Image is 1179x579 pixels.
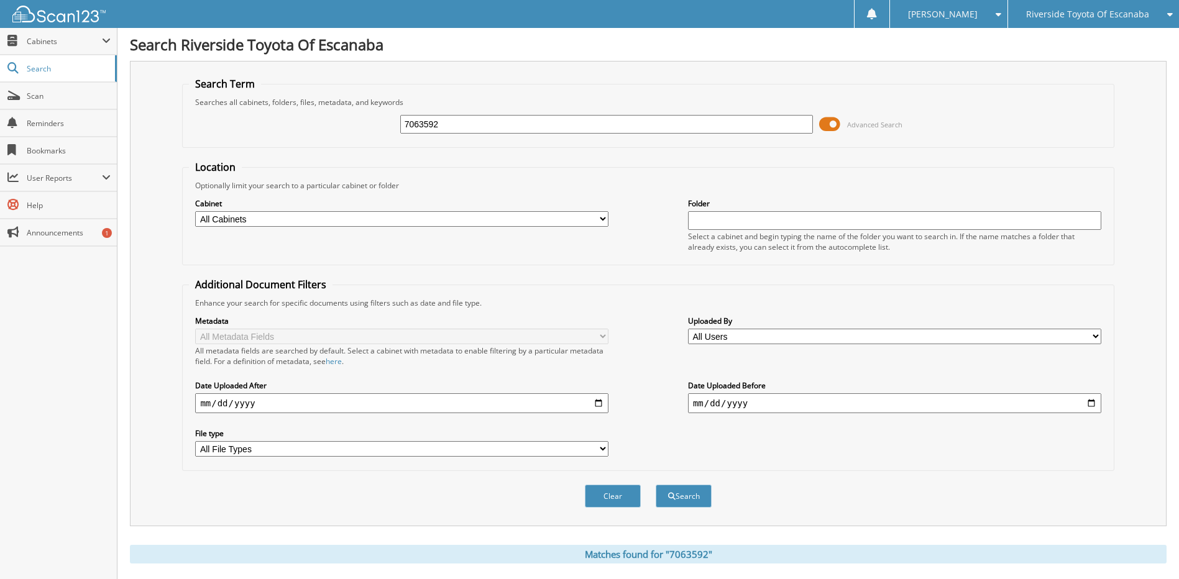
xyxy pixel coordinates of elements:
[12,6,106,22] img: scan123-logo-white.svg
[189,180,1107,191] div: Optionally limit your search to a particular cabinet or folder
[688,316,1101,326] label: Uploaded By
[189,97,1107,107] div: Searches all cabinets, folders, files, metadata, and keywords
[195,345,608,367] div: All metadata fields are searched by default. Select a cabinet with metadata to enable filtering b...
[189,298,1107,308] div: Enhance your search for specific documents using filters such as date and file type.
[27,36,102,47] span: Cabinets
[130,34,1167,55] h1: Search Riverside Toyota Of Escanaba
[847,120,902,129] span: Advanced Search
[27,227,111,238] span: Announcements
[27,118,111,129] span: Reminders
[195,428,608,439] label: File type
[195,198,608,209] label: Cabinet
[195,393,608,413] input: start
[688,198,1101,209] label: Folder
[102,228,112,238] div: 1
[585,485,641,508] button: Clear
[27,145,111,156] span: Bookmarks
[27,173,102,183] span: User Reports
[189,160,242,174] legend: Location
[27,200,111,211] span: Help
[130,545,1167,563] div: Matches found for "7063592"
[688,380,1101,391] label: Date Uploaded Before
[688,393,1101,413] input: end
[326,356,342,367] a: here
[27,91,111,101] span: Scan
[656,485,712,508] button: Search
[189,278,333,291] legend: Additional Document Filters
[195,380,608,391] label: Date Uploaded After
[189,77,261,91] legend: Search Term
[27,63,109,74] span: Search
[908,11,978,18] span: [PERSON_NAME]
[688,231,1101,252] div: Select a cabinet and begin typing the name of the folder you want to search in. If the name match...
[195,316,608,326] label: Metadata
[1026,11,1149,18] span: Riverside Toyota Of Escanaba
